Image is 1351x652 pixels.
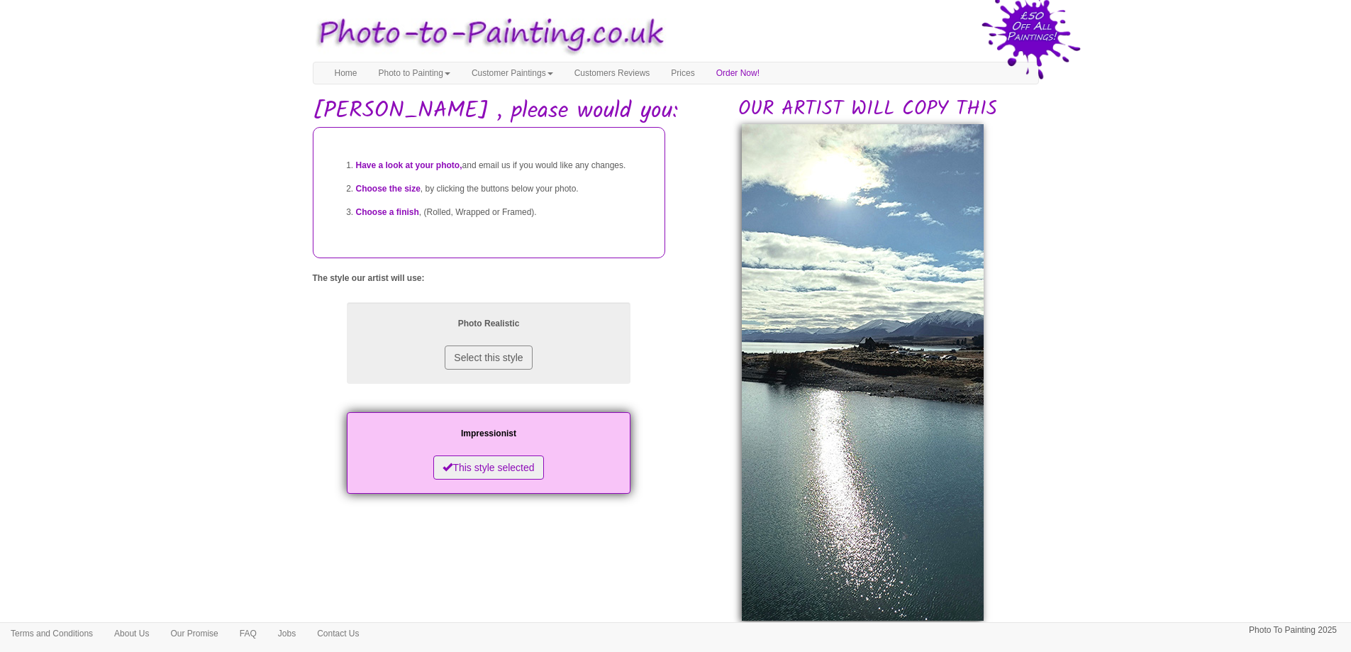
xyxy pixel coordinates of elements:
li: and email us if you would like any changes. [356,154,650,177]
img: Maureen , please would you: [742,124,984,621]
a: Our Promise [160,623,228,644]
a: FAQ [229,623,267,644]
p: Photo Realistic [361,316,616,331]
label: The style our artist will use: [313,272,425,284]
a: Jobs [267,623,306,644]
h2: OUR ARTIST WILL COPY THIS [697,99,1039,121]
li: , (Rolled, Wrapped or Framed). [356,201,650,224]
a: Contact Us [306,623,369,644]
img: Photo to Painting [306,7,669,62]
li: , by clicking the buttons below your photo. [356,177,650,201]
button: Select this style [445,346,532,370]
span: Choose a finish [356,207,419,217]
a: Customers Reviews [564,62,661,84]
a: Prices [660,62,705,84]
a: Home [324,62,368,84]
a: About Us [104,623,160,644]
button: This style selected [433,455,543,480]
p: Impressionist [361,426,616,441]
a: Photo to Painting [368,62,461,84]
span: Choose the size [356,184,421,194]
span: Have a look at your photo, [356,160,462,170]
a: Customer Paintings [461,62,564,84]
a: Order Now! [706,62,770,84]
p: Photo To Painting 2025 [1249,623,1337,638]
h1: [PERSON_NAME] , please would you: [313,99,1039,123]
